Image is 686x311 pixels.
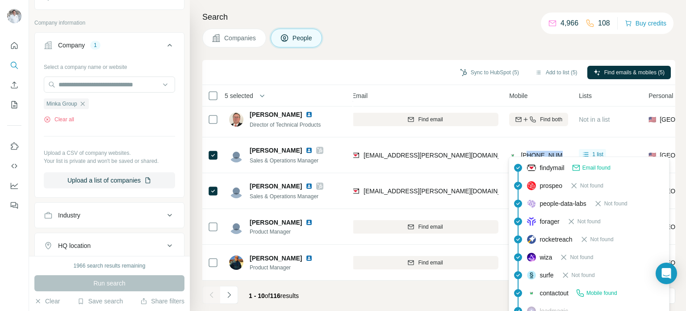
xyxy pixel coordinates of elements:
img: LinkedIn logo [305,219,313,226]
span: Sales & Operations Manager [250,193,318,200]
div: Company [58,41,85,50]
button: Use Surfe on LinkedIn [7,138,21,154]
span: 5 selected [225,91,253,100]
button: Clear all [44,115,74,124]
div: 1 [90,41,100,49]
span: Not found [580,182,603,190]
button: Enrich CSV [7,77,21,93]
img: LinkedIn logo [305,183,313,190]
img: Avatar [229,148,243,162]
span: Director of Technical Products [250,122,321,128]
button: Save search [77,297,123,306]
button: Navigate to next page [220,286,238,304]
img: provider surfe logo [527,271,536,280]
button: Add to list (5) [529,66,584,79]
button: Find both [509,113,568,126]
span: Minka Group [46,100,77,108]
button: Upload a list of companies [44,172,175,188]
img: LinkedIn logo [305,147,313,154]
span: wiza [540,253,552,262]
span: [PERSON_NAME] [250,182,302,191]
img: LinkedIn logo [305,111,313,118]
span: Not found [604,200,627,208]
img: Avatar [229,256,243,270]
h4: Search [202,11,675,23]
img: provider contactout logo [527,291,536,295]
span: prospeo [540,181,562,190]
span: Not found [590,235,614,243]
button: Find emails & mobiles (5) [587,66,671,79]
span: [PERSON_NAME] [250,110,302,119]
p: Upload a CSV of company websites. [44,149,175,157]
p: 108 [598,18,610,29]
img: provider findymail logo [527,163,536,172]
div: Open Intercom Messenger [656,263,677,284]
span: surfe [540,271,553,280]
span: Product Manager [250,228,323,236]
img: provider prospeo logo [527,181,536,190]
span: Mobile [509,91,527,100]
span: 1 - 10 [249,292,265,299]
button: Search [7,57,21,73]
img: provider people-data-labs logo [527,200,536,208]
span: [PHONE_NUMBER] [521,152,577,159]
button: Find email [352,113,498,126]
button: Clear [34,297,60,306]
img: Avatar [229,112,243,127]
img: provider findymail logo [352,151,359,160]
button: Company1 [35,34,184,60]
img: provider forager logo [527,217,536,226]
span: Companies [224,34,257,43]
img: provider rocketreach logo [527,235,536,244]
span: Product Manager [250,264,323,272]
button: Use Surfe API [7,158,21,174]
button: Feedback [7,197,21,213]
div: Select a company name or website [44,60,175,71]
span: people-data-labs [540,199,586,208]
span: [EMAIL_ADDRESS][PERSON_NAME][DOMAIN_NAME] [364,187,521,195]
img: provider contactout logo [509,151,516,160]
p: 4,966 [561,18,578,29]
button: Find email [352,256,498,269]
span: Mobile found [586,289,617,297]
span: [EMAIL_ADDRESS][PERSON_NAME][DOMAIN_NAME] [364,152,521,159]
span: Find both [540,115,562,124]
span: rocketreach [540,235,572,244]
span: People [293,34,313,43]
span: Not found [570,253,593,261]
img: provider wiza logo [527,253,536,262]
img: provider findymail logo [352,187,359,196]
span: Not found [572,271,595,279]
span: Find email [418,115,443,124]
button: Dashboard [7,178,21,194]
span: 116 [270,292,280,299]
button: Sync to HubSpot (5) [454,66,525,79]
button: Buy credits [625,17,666,30]
span: Sales & Operations Manager [250,158,318,164]
span: forager [540,217,559,226]
span: [PERSON_NAME] [250,254,302,263]
span: Find email [418,223,443,231]
span: of [265,292,270,299]
button: Industry [35,204,184,226]
span: [PERSON_NAME] [250,218,302,227]
span: 🇺🇸 [648,151,656,160]
span: Lists [579,91,592,100]
button: Find email [352,220,498,234]
button: Quick start [7,38,21,54]
span: Not in a list [579,116,610,123]
div: HQ location [58,241,91,250]
span: Find email [418,259,443,267]
span: Email found [582,164,611,172]
button: HQ location [35,235,184,256]
p: Company information [34,19,184,27]
span: results [249,292,299,299]
div: Industry [58,211,80,220]
span: [PERSON_NAME] [250,146,302,155]
img: Avatar [7,9,21,23]
img: Avatar [229,220,243,234]
span: Email [352,91,368,100]
button: My lists [7,97,21,113]
span: contactout [540,289,569,298]
div: 1966 search results remaining [74,262,146,270]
